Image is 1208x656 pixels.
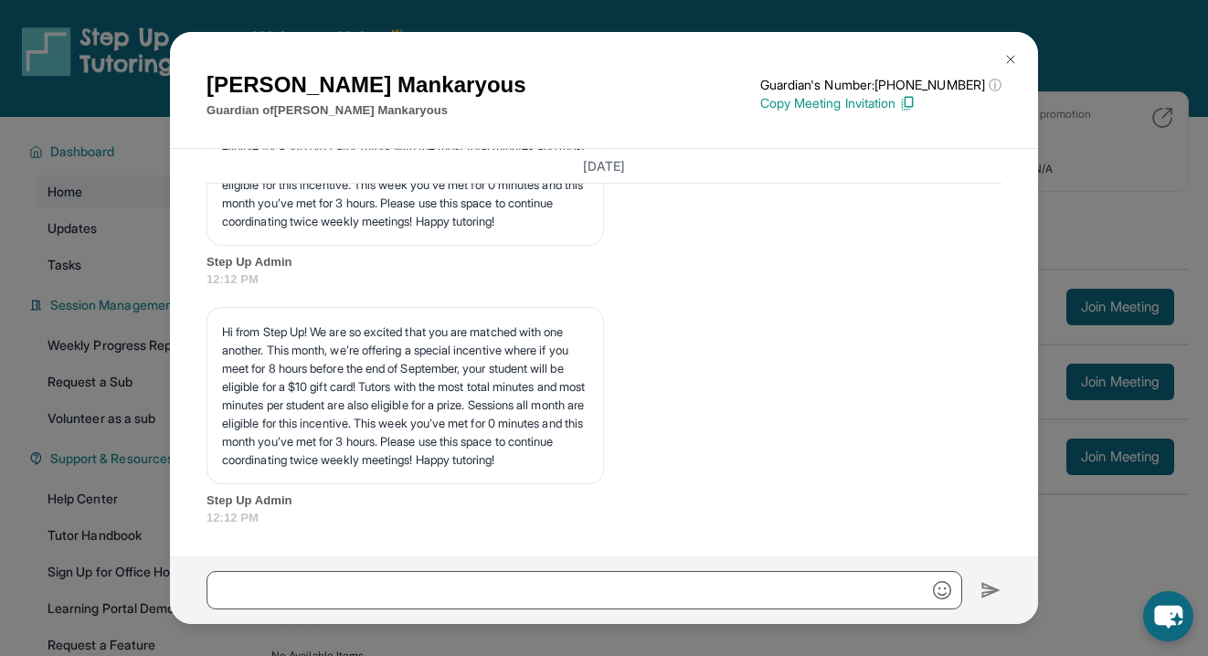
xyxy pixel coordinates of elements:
[207,101,526,120] p: Guardian of [PERSON_NAME] Mankaryous
[899,95,916,111] img: Copy Icon
[207,509,1001,527] span: 12:12 PM
[207,156,1001,175] h3: [DATE]
[207,492,1001,510] span: Step Up Admin
[207,270,1001,289] span: 12:12 PM
[760,94,1001,112] p: Copy Meeting Invitation
[933,581,951,599] img: Emoji
[980,579,1001,601] img: Send icon
[207,69,526,101] h1: [PERSON_NAME] Mankaryous
[1003,52,1018,67] img: Close Icon
[1143,591,1193,641] button: chat-button
[207,253,1001,271] span: Step Up Admin
[760,76,1001,94] p: Guardian's Number: [PHONE_NUMBER]
[989,76,1001,94] span: ⓘ
[222,323,588,469] p: Hi from Step Up! We are so excited that you are matched with one another. This month, we’re offer...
